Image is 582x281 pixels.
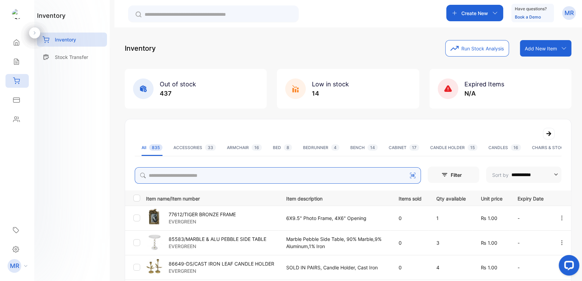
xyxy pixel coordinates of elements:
p: EVERGREEN [169,267,274,274]
p: 77612/TIGER BRONZE FRAME [169,211,236,218]
div: CANDLE HOLDER [430,145,477,151]
p: 85583/MARBLE & ALU PEBBLE SIDE TABLE [169,235,266,243]
button: Run Stock Analysis [445,40,509,57]
span: 14 [367,144,378,151]
span: Low in stock [312,81,349,88]
p: Stock Transfer [55,53,88,61]
p: Have questions? [515,5,547,12]
p: 0 [398,239,422,246]
p: Inventory [55,36,76,43]
button: Sort by [486,167,561,183]
p: Marble Pebble Side Table, 90% Marble,9% Aluminum,1% Iron [286,235,385,250]
p: 0 [398,215,422,222]
div: ACCESSORIES [173,145,216,151]
p: 14 [312,89,349,98]
p: EVERGREEN [169,218,236,225]
span: Expired Items [464,81,504,88]
span: 835 [149,144,162,151]
div: BED [273,145,292,151]
a: Book a Demo [515,14,541,20]
p: 6X9.5" Photo Frame, 4X6" Opening [286,215,385,222]
span: 4 [331,144,339,151]
p: SOLD IN PAIRS, Candle Holder, Cast Iron [286,264,385,271]
span: ₨ 1.00 [481,240,497,246]
p: - [518,239,545,246]
p: Qty available [436,194,467,202]
div: CABINET [389,145,419,151]
p: Items sold [398,194,422,202]
p: 0 [398,264,422,271]
button: MR [562,5,576,21]
div: BENCH [350,145,378,151]
button: Create New [446,5,503,21]
iframe: LiveChat chat widget [553,252,582,281]
p: MR [565,9,574,17]
p: N/A [464,89,504,98]
span: 15 [468,144,477,151]
p: 1 [436,215,467,222]
span: ₨ 1.00 [481,215,497,221]
img: item [146,209,163,226]
p: 437 [160,89,196,98]
span: ₨ 1.00 [481,265,497,270]
p: Expiry Date [518,194,545,202]
p: Sort by [492,171,509,179]
img: logo [12,9,22,19]
span: 17 [409,144,419,151]
span: 16 [511,144,521,151]
div: ARMCHAIR [227,145,262,151]
img: item [146,233,163,251]
span: 33 [205,144,216,151]
div: BEDRUNNER [303,145,339,151]
p: Inventory [125,43,156,53]
p: 86649-DS/CAST IRON LEAF CANDLE HOLDER [169,260,274,267]
a: Inventory [37,33,107,47]
p: Item name/Item number [146,194,278,202]
span: 16 [252,144,262,151]
p: Unit price [481,194,504,202]
span: 8 [284,144,292,151]
p: Add New Item [525,45,557,52]
p: EVERGREEN [169,243,266,250]
img: item [146,258,163,275]
p: 3 [436,239,467,246]
p: - [518,215,545,222]
p: Item description [286,194,385,202]
span: Out of stock [160,81,196,88]
p: - [518,264,545,271]
p: Create New [461,10,488,17]
p: MR [10,261,19,270]
h1: inventory [37,11,65,20]
div: All [142,145,162,151]
p: 4 [436,264,467,271]
a: Stock Transfer [37,50,107,64]
div: CANDLES [488,145,521,151]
